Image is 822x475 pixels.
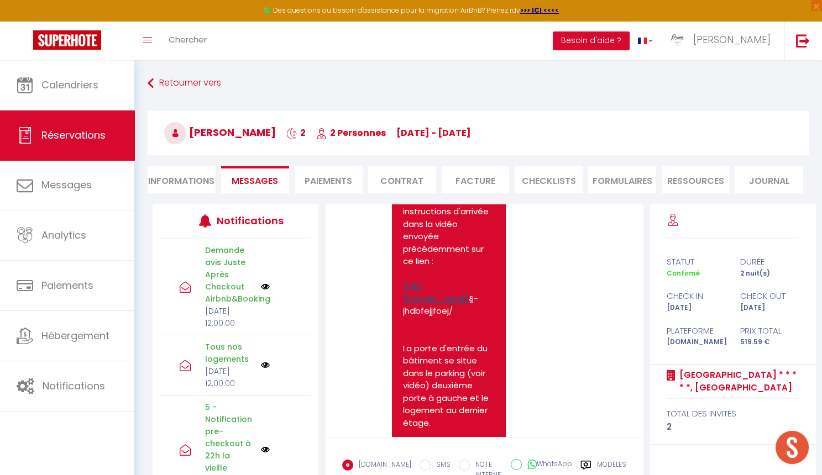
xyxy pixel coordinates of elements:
li: FORMULAIRES [588,166,656,193]
li: Ressources [662,166,730,193]
span: Notifications [43,379,105,393]
img: ... [669,31,686,48]
div: total des invités [667,407,799,420]
div: 2 [667,420,799,434]
p: Tous nos logements [205,341,254,365]
span: Confirmé [667,268,700,278]
li: Journal [735,166,803,193]
p: [DATE] 12:00:00 [205,365,254,389]
div: [DATE] [733,303,807,313]
label: [DOMAIN_NAME] [353,460,411,472]
p: 5 - Notification pre-checkout à 22h la vieille [205,401,254,474]
li: Facture [442,166,510,193]
img: NO IMAGE [261,282,270,291]
span: [PERSON_NAME] [164,125,276,139]
span: [PERSON_NAME] [693,33,771,46]
span: Chercher [169,34,207,45]
h3: Notifications [217,208,280,233]
span: Messages [41,178,92,192]
img: NO IMAGE [261,361,270,370]
div: [DOMAIN_NAME] [659,337,733,347]
span: Réservations [41,128,106,142]
div: check in [659,289,733,303]
span: Hébergement [41,329,109,342]
span: [DATE] - [DATE] [396,126,471,139]
span: 2 [286,126,306,139]
div: statut [659,255,733,268]
li: Informations [148,166,216,193]
img: Super Booking [33,30,101,50]
div: check out [733,289,807,303]
img: NO IMAGE [261,445,270,454]
a: ... [PERSON_NAME] [661,22,784,60]
div: durée [733,255,807,268]
span: Analytics [41,228,86,242]
a: [URL][DOMAIN_NAME] [403,280,469,304]
a: Chercher [160,22,215,60]
span: Messages [232,175,278,187]
li: CHECKLISTS [515,166,583,193]
label: SMS [431,460,451,472]
a: Retourner vers [148,73,809,93]
div: 2 nuit(s) [733,268,807,279]
div: Plateforme [659,324,733,337]
div: [DATE] [659,303,733,313]
span: Paiements [41,278,93,292]
img: logout [796,34,810,47]
a: >>> ICI <<<< [520,6,559,15]
li: Contrat [368,166,436,193]
button: Besoin d'aide ? [553,31,630,50]
a: [GEOGRAPHIC_DATA] * * * * *, [GEOGRAPHIC_DATA] [676,368,799,394]
div: 519.59 € [733,337,807,347]
p: [DATE] 12:00:00 [205,305,254,329]
li: Paiements [295,166,363,193]
span: Calendriers [41,78,98,92]
span: 2 Personnes [316,126,386,139]
div: Prix total [733,324,807,337]
p: Demande avis Juste Après Checkout Airbnb&Booking [205,244,254,305]
div: Ouvrir le chat [776,431,809,464]
label: WhatsApp [522,459,572,471]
